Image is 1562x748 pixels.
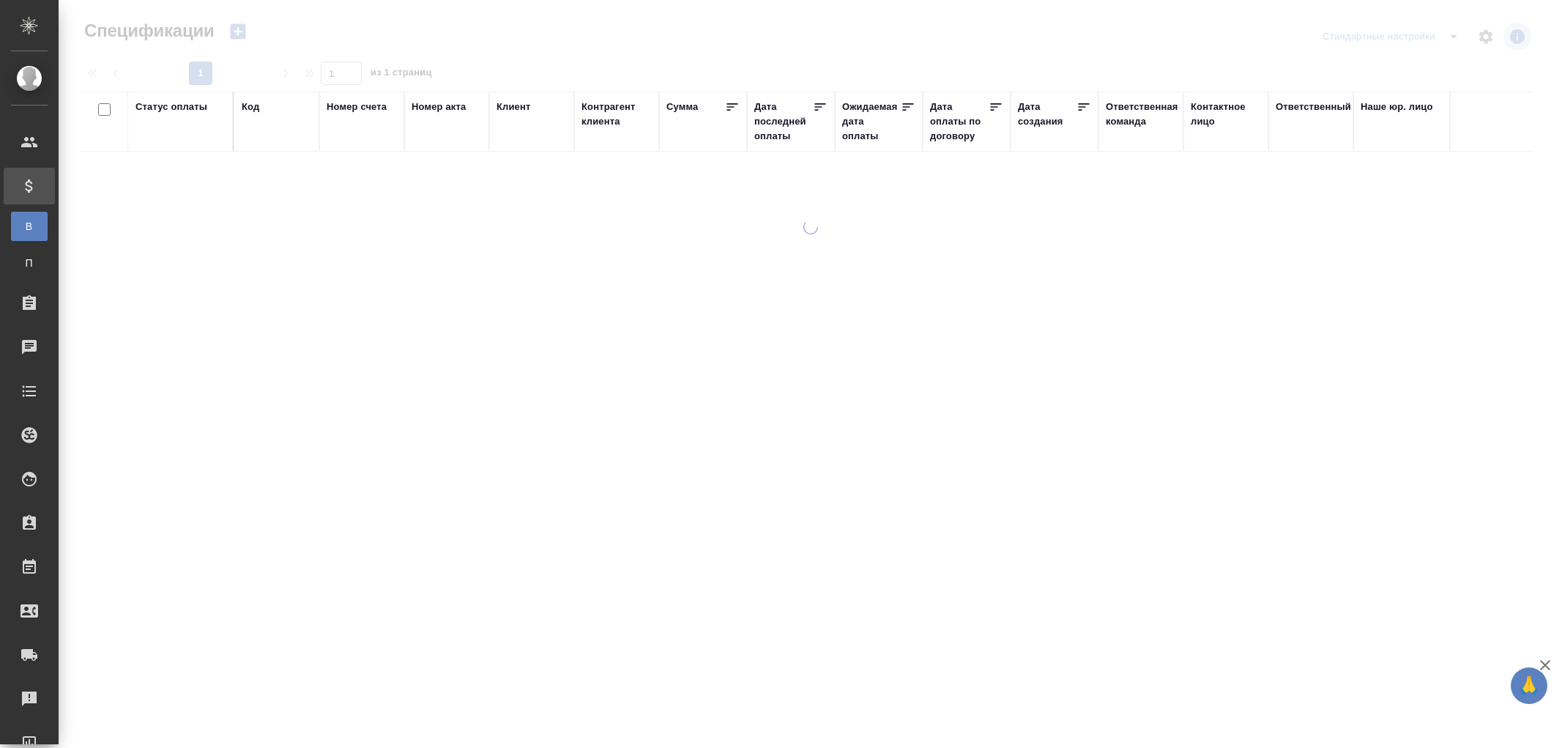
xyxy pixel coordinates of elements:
div: Ожидаемая дата оплаты [842,100,901,144]
a: П [11,248,48,278]
div: Дата создания [1018,100,1076,129]
div: Статус оплаты [135,100,207,114]
div: Код [242,100,259,114]
div: Ответственный [1276,100,1351,114]
div: Сумма [666,100,698,114]
div: Контактное лицо [1191,100,1261,129]
div: Наше юр. лицо [1361,100,1433,114]
span: 🙏 [1517,670,1541,701]
div: Клиент [497,100,530,114]
div: Дата последней оплаты [754,100,813,144]
a: В [11,212,48,241]
div: Номер акта [412,100,466,114]
div: Номер счета [327,100,387,114]
div: Контрагент клиента [581,100,652,129]
span: П [18,256,40,270]
span: В [18,219,40,234]
button: 🙏 [1511,667,1547,704]
div: Ответственная команда [1106,100,1178,129]
div: Дата оплаты по договору [930,100,989,144]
